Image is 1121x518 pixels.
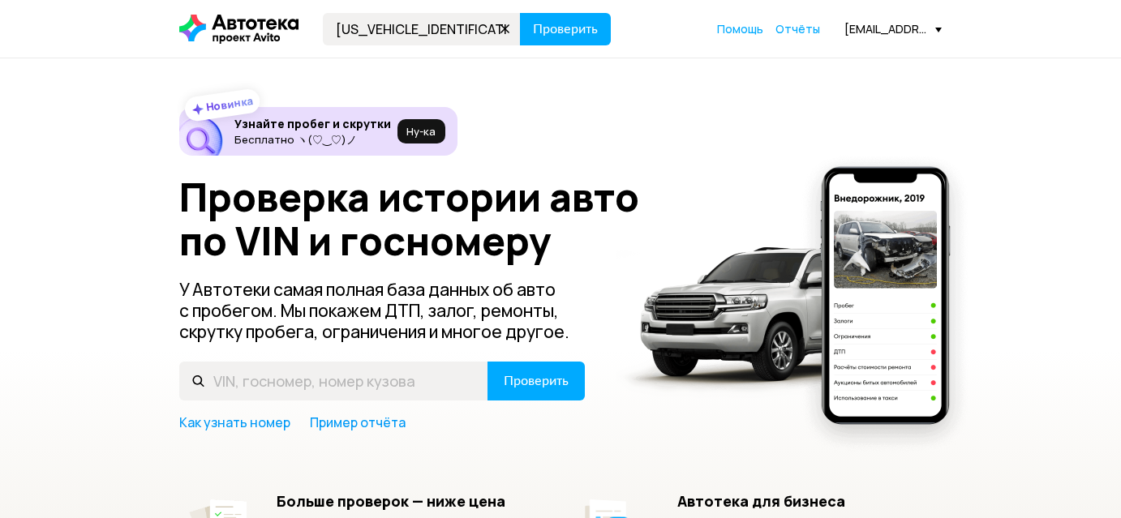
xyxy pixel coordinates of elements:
[277,492,542,510] h5: Больше проверок — ниже цена
[844,21,942,36] div: [EMAIL_ADDRESS][DOMAIN_NAME]
[717,21,763,36] span: Помощь
[504,375,569,387] span: Проверить
[717,21,763,37] a: Помощь
[179,175,664,263] h1: Проверка истории авто по VIN и госномеру
[487,362,585,400] button: Проверить
[234,133,391,146] p: Бесплатно ヽ(♡‿♡)ノ
[533,23,598,36] span: Проверить
[310,413,406,431] a: Пример отчёта
[775,21,820,37] a: Отчёты
[775,21,820,36] span: Отчёты
[406,125,436,138] span: Ну‑ка
[179,279,586,342] p: У Автотеки самая полная база данных об авто с пробегом. Мы покажем ДТП, залог, ремонты, скрутку п...
[179,362,488,400] input: VIN, госномер, номер кузова
[520,13,611,45] button: Проверить
[677,492,943,510] h5: Автотека для бизнеса
[179,413,290,431] a: Как узнать номер
[234,117,391,131] h6: Узнайте пробег и скрутки
[205,93,255,114] strong: Новинка
[323,13,521,45] input: VIN, госномер, номер кузова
